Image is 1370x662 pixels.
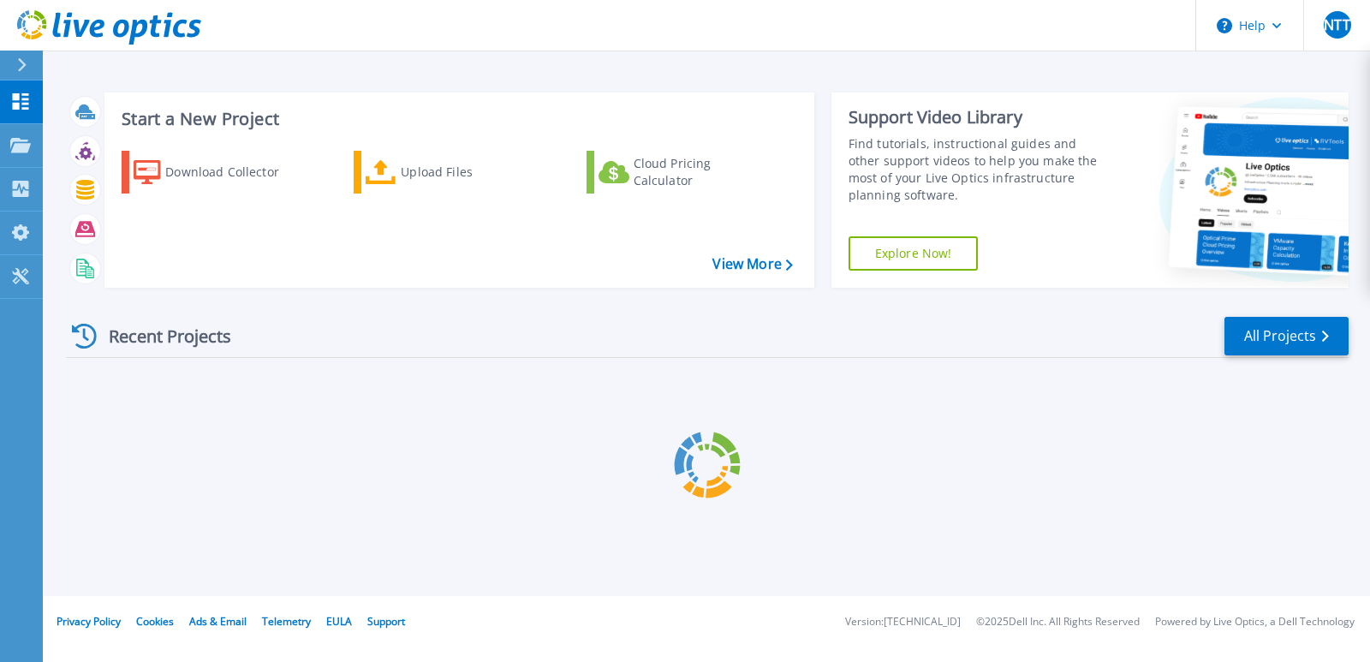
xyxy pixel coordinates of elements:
[1224,317,1349,355] a: All Projects
[262,614,311,629] a: Telemetry
[189,614,247,629] a: Ads & Email
[66,315,254,357] div: Recent Projects
[1155,617,1355,628] li: Powered by Live Optics, a Dell Technology
[326,614,352,629] a: EULA
[136,614,174,629] a: Cookies
[849,106,1109,128] div: Support Video Library
[57,614,121,629] a: Privacy Policy
[634,155,771,189] div: Cloud Pricing Calculator
[976,617,1140,628] li: © 2025 Dell Inc. All Rights Reserved
[712,256,792,272] a: View More
[587,151,777,194] a: Cloud Pricing Calculator
[122,151,313,194] a: Download Collector
[845,617,961,628] li: Version: [TECHNICAL_ID]
[849,135,1109,204] div: Find tutorials, instructional guides and other support videos to help you make the most of your L...
[354,151,545,194] a: Upload Files
[165,155,302,189] div: Download Collector
[367,614,405,629] a: Support
[401,155,538,189] div: Upload Files
[122,110,792,128] h3: Start a New Project
[1324,18,1349,32] span: NTT
[849,236,979,271] a: Explore Now!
